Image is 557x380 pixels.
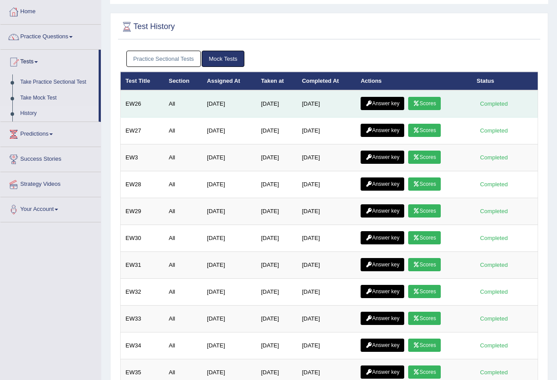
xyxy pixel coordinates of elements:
[0,122,101,144] a: Predictions
[121,279,164,306] td: EW32
[256,198,297,225] td: [DATE]
[202,171,256,198] td: [DATE]
[202,118,256,144] td: [DATE]
[256,90,297,118] td: [DATE]
[361,365,404,379] a: Answer key
[202,51,244,67] a: Mock Tests
[297,144,356,171] td: [DATE]
[16,106,99,122] a: History
[164,279,202,306] td: All
[297,279,356,306] td: [DATE]
[121,225,164,252] td: EW30
[361,312,404,325] a: Answer key
[408,97,441,110] a: Scores
[202,306,256,332] td: [DATE]
[408,258,441,271] a: Scores
[477,341,511,350] div: Completed
[477,153,511,162] div: Completed
[0,50,99,72] a: Tests
[356,72,472,90] th: Actions
[408,231,441,244] a: Scores
[0,25,101,47] a: Practice Questions
[361,231,404,244] a: Answer key
[256,225,297,252] td: [DATE]
[164,118,202,144] td: All
[164,252,202,279] td: All
[121,118,164,144] td: EW27
[408,339,441,352] a: Scores
[121,90,164,118] td: EW26
[297,198,356,225] td: [DATE]
[0,147,101,169] a: Success Stories
[408,124,441,137] a: Scores
[477,180,511,189] div: Completed
[477,260,511,269] div: Completed
[16,90,99,106] a: Take Mock Test
[297,306,356,332] td: [DATE]
[408,151,441,164] a: Scores
[361,204,404,218] a: Answer key
[126,51,201,67] a: Practice Sectional Tests
[164,306,202,332] td: All
[297,332,356,359] td: [DATE]
[202,144,256,171] td: [DATE]
[361,124,404,137] a: Answer key
[477,207,511,216] div: Completed
[202,225,256,252] td: [DATE]
[256,306,297,332] td: [DATE]
[256,118,297,144] td: [DATE]
[164,72,202,90] th: Section
[361,177,404,191] a: Answer key
[297,90,356,118] td: [DATE]
[408,285,441,298] a: Scores
[297,225,356,252] td: [DATE]
[256,72,297,90] th: Taken at
[297,252,356,279] td: [DATE]
[472,72,538,90] th: Status
[16,74,99,90] a: Take Practice Sectional Test
[256,252,297,279] td: [DATE]
[121,171,164,198] td: EW28
[297,118,356,144] td: [DATE]
[408,177,441,191] a: Scores
[297,72,356,90] th: Completed At
[202,90,256,118] td: [DATE]
[202,252,256,279] td: [DATE]
[202,279,256,306] td: [DATE]
[164,90,202,118] td: All
[256,171,297,198] td: [DATE]
[121,332,164,359] td: EW34
[202,198,256,225] td: [DATE]
[256,279,297,306] td: [DATE]
[477,368,511,377] div: Completed
[256,144,297,171] td: [DATE]
[164,144,202,171] td: All
[361,258,404,271] a: Answer key
[202,72,256,90] th: Assigned At
[121,144,164,171] td: EW3
[164,332,202,359] td: All
[361,151,404,164] a: Answer key
[361,339,404,352] a: Answer key
[121,72,164,90] th: Test Title
[164,198,202,225] td: All
[297,171,356,198] td: [DATE]
[361,97,404,110] a: Answer key
[164,225,202,252] td: All
[408,312,441,325] a: Scores
[120,20,175,33] h2: Test History
[202,332,256,359] td: [DATE]
[0,197,101,219] a: Your Account
[408,365,441,379] a: Scores
[477,99,511,108] div: Completed
[121,252,164,279] td: EW31
[477,126,511,135] div: Completed
[121,198,164,225] td: EW29
[477,314,511,323] div: Completed
[408,204,441,218] a: Scores
[121,306,164,332] td: EW33
[256,332,297,359] td: [DATE]
[0,172,101,194] a: Strategy Videos
[361,285,404,298] a: Answer key
[477,233,511,243] div: Completed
